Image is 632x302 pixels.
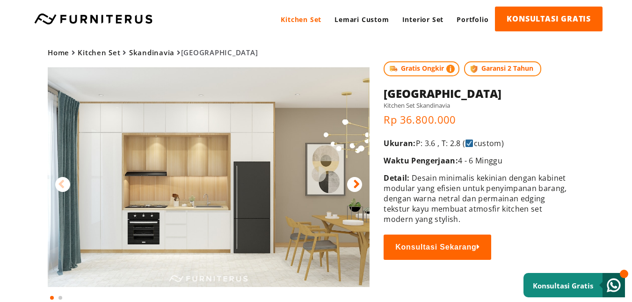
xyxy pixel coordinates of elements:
span: [GEOGRAPHIC_DATA] [48,48,258,57]
a: KONSULTASI GRATIS [495,7,603,31]
span: Waktu Pengerjaan: [384,155,458,166]
h5: Kitchen Set Skandinavia [384,101,571,110]
img: protect.png [469,64,479,74]
span: Garansi 2 Tahun [464,61,541,76]
span: Gratis Ongkir [384,61,459,76]
p: P: 3.6 , T: 2.8 ( custom) [384,138,571,148]
span: Ukuran: [384,138,415,148]
a: Lemari Custom [328,7,395,32]
a: Skandinavia [129,48,174,57]
a: Home [48,48,69,57]
a: Kitchen Set [274,7,328,32]
img: Copenhagen Kitchen Set Skandinavia by Furniterus [48,67,370,287]
button: Konsultasi Sekarang [384,235,491,260]
a: Konsultasi Gratis [523,273,625,297]
img: shipping.jpg [388,64,399,74]
p: 4 - 6 Minggu [384,155,571,166]
: Desain minimalis kekinian dengan kabinet modular yang efisien untuk penyimpanan barang, dengan wa... [384,173,567,224]
small: Konsultasi Gratis [533,281,593,290]
h1: [GEOGRAPHIC_DATA] [384,86,571,101]
img: info-colored.png [446,64,455,74]
img: ☑ [465,140,473,147]
span: Detail: [384,173,409,183]
a: Interior Set [396,7,450,32]
p: Rp 36.800.000 [384,112,571,126]
a: Kitchen Set [78,48,120,57]
a: Portfolio [450,7,495,32]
